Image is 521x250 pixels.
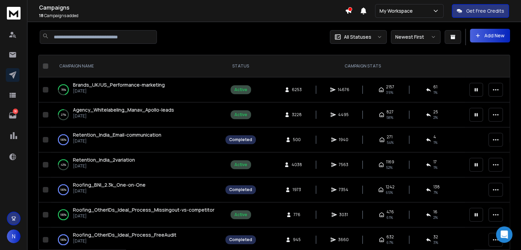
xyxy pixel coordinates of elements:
[73,213,214,219] p: [DATE]
[234,112,247,117] div: Active
[386,115,393,120] span: 58 %
[51,55,221,77] th: CAMPAIGN NAME
[229,237,252,242] div: Completed
[433,159,437,165] span: 17
[339,212,348,217] span: 3031
[294,212,300,217] span: 776
[61,111,66,118] p: 27 %
[13,109,18,114] p: 30
[433,165,437,170] span: 1 %
[338,237,349,242] span: 3660
[433,109,438,115] span: 25
[386,234,394,240] span: 632
[466,8,504,14] p: Get Free Credits
[386,90,393,95] span: 39 %
[386,209,394,215] span: 476
[73,107,174,113] a: Agency_Whitelabeling_Manav_Apollo-leads
[338,87,349,92] span: 14676
[293,187,301,192] span: 1973
[433,90,437,95] span: 1 %
[433,215,438,220] span: 2 %
[234,162,247,167] div: Active
[51,177,221,202] td: 100%Roofing_BNI_2.3k_One-on-One[DATE]
[73,88,165,94] p: [DATE]
[339,162,348,167] span: 7563
[73,132,161,138] a: Retention_India_Email-communication
[433,140,437,145] span: 1 %
[387,134,393,140] span: 271
[73,207,214,213] a: Roofing_OtherIDs_Ideal_Process_Missingout-vs-competitor
[6,109,20,122] a: 30
[73,238,176,244] p: [DATE]
[73,113,174,119] p: [DATE]
[433,134,436,140] span: 4
[73,82,165,88] a: Brands_UK/US_Performance-marketing
[433,234,438,240] span: 32
[452,4,509,18] button: Get Free Credits
[386,240,393,245] span: 67 %
[51,127,221,152] td: 100%Retention_India_Email-communication[DATE]
[391,30,441,44] button: Newest First
[60,136,66,143] p: 100 %
[433,209,437,215] span: 16
[61,161,66,168] p: 42 %
[292,87,302,92] span: 6253
[496,226,512,243] div: Open Intercom Messenger
[386,165,393,170] span: 52 %
[260,55,465,77] th: CAMPAIGN STATS
[234,87,247,92] div: Active
[73,232,176,238] a: Roofing_OtherIDs_Ideal_Process_FreeAudit
[60,186,66,193] p: 100 %
[229,187,252,192] div: Completed
[39,13,44,18] span: 18
[7,229,21,243] button: N
[292,112,302,117] span: 3228
[60,211,66,218] p: 100 %
[387,140,394,145] span: 54 %
[51,152,221,177] td: 42%Retention_India_2variation[DATE]
[344,34,371,40] p: All Statuses
[386,184,395,190] span: 1242
[39,13,345,18] p: Campaigns added
[386,109,394,115] span: 827
[73,182,146,188] a: Roofing_BNI_2.3k_One-on-One
[51,102,221,127] td: 27%Agency_Whitelabeling_Manav_Apollo-leads[DATE]
[470,29,510,42] button: Add New
[73,163,135,169] p: [DATE]
[339,187,348,192] span: 7354
[433,190,438,195] span: 7 %
[61,86,66,93] p: 70 %
[339,137,348,142] span: 1940
[293,237,301,242] span: 945
[234,212,247,217] div: Active
[73,188,146,194] p: [DATE]
[39,3,345,12] h1: Campaigns
[386,190,393,195] span: 65 %
[221,55,260,77] th: STATUS
[293,137,301,142] span: 500
[380,8,415,14] p: My Workspace
[386,84,394,90] span: 2157
[338,112,349,117] span: 4495
[51,77,221,102] td: 70%Brands_UK/US_Performance-marketing[DATE]
[291,162,302,167] span: 4038
[386,215,393,220] span: 61 %
[7,7,21,20] img: logo
[433,115,438,120] span: 2 %
[229,137,252,142] div: Completed
[433,84,437,90] span: 61
[73,138,161,144] p: [DATE]
[433,184,440,190] span: 138
[60,236,66,243] p: 100 %
[51,202,221,227] td: 100%Roofing_OtherIDs_Ideal_Process_Missingout-vs-competitor[DATE]
[73,157,135,163] a: Retention_India_2variation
